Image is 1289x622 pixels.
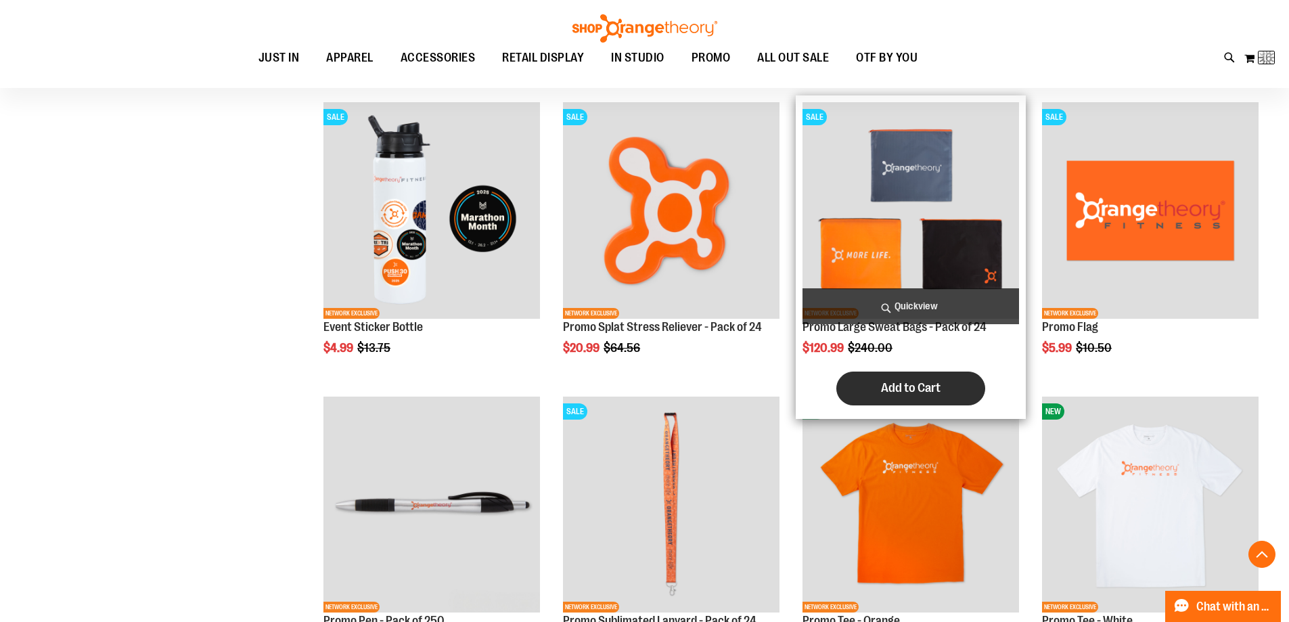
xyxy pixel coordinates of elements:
[258,43,300,73] span: JUST IN
[326,43,374,73] span: APPAREL
[323,397,540,615] a: Product image for Pen - Pack of 250NETWORK EXCLUSIVE
[802,602,859,613] span: NETWORK EXCLUSIVE
[563,397,779,613] img: Product image for Sublimated Lanyard - Pack of 24
[802,102,1019,321] a: Product image for Large Sweat Bags - Pack of 24SALENETWORK EXCLUSIVE
[323,308,380,319] span: NETWORK EXCLUSIVE
[563,320,762,334] a: Promo Splat Stress Reliever - Pack of 24
[1035,95,1265,389] div: product
[317,95,547,389] div: product
[323,341,355,355] span: $4.99
[796,95,1026,419] div: product
[323,602,380,613] span: NETWORK EXCLUSIVE
[563,109,587,125] span: SALE
[604,341,642,355] span: $64.56
[1042,397,1259,615] a: Product image for White Promo TeeNEWNETWORK EXCLUSIVE
[802,341,846,355] span: $120.99
[563,403,587,420] span: SALE
[1042,308,1098,319] span: NETWORK EXCLUSIVE
[323,102,540,319] img: Event Sticker Bottle
[757,43,829,73] span: ALL OUT SALE
[563,602,619,613] span: NETWORK EXCLUSIVE
[563,102,779,319] img: Product image for Splat Stress Reliever - Pack of 24
[1042,602,1098,613] span: NETWORK EXCLUSIVE
[1196,600,1273,613] span: Chat with an Expert
[802,397,1019,615] a: Product image for Orange Promo TeeNEWNETWORK EXCLUSIVE
[323,109,348,125] span: SALE
[1042,397,1259,613] img: Product image for White Promo Tee
[1042,102,1259,319] img: Product image for Promo Flag Orange
[556,95,786,389] div: product
[502,43,584,73] span: RETAIL DISPLAY
[856,43,918,73] span: OTF BY YOU
[1042,341,1074,355] span: $5.99
[1076,341,1114,355] span: $10.50
[1244,47,1275,69] button: Loading...
[1042,320,1098,334] a: Promo Flag
[848,341,895,355] span: $240.00
[802,288,1019,324] a: Quickview
[401,43,476,73] span: ACCESSORIES
[611,43,664,73] span: IN STUDIO
[570,14,719,43] img: Shop Orangetheory
[881,380,941,395] span: Add to Cart
[1165,591,1282,622] button: Chat with an Expert
[692,43,731,73] span: PROMO
[1042,102,1259,321] a: Product image for Promo Flag OrangeSALENETWORK EXCLUSIVE
[802,397,1019,613] img: Product image for Orange Promo Tee
[563,102,779,321] a: Product image for Splat Stress Reliever - Pack of 24SALENETWORK EXCLUSIVE
[1042,109,1066,125] span: SALE
[802,109,827,125] span: SALE
[1248,541,1275,568] button: Back To Top
[563,341,602,355] span: $20.99
[323,102,540,321] a: Event Sticker BottleSALENETWORK EXCLUSIVE
[1042,403,1064,420] span: NEW
[563,397,779,615] a: Product image for Sublimated Lanyard - Pack of 24SALENETWORK EXCLUSIVE
[323,320,423,334] a: Event Sticker Bottle
[802,102,1019,319] img: Product image for Large Sweat Bags - Pack of 24
[563,308,619,319] span: NETWORK EXCLUSIVE
[1259,49,1275,66] img: Loading...
[323,397,540,613] img: Product image for Pen - Pack of 250
[357,341,392,355] span: $13.75
[836,372,985,405] button: Add to Cart
[802,320,987,334] a: Promo Large Sweat Bags - Pack of 24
